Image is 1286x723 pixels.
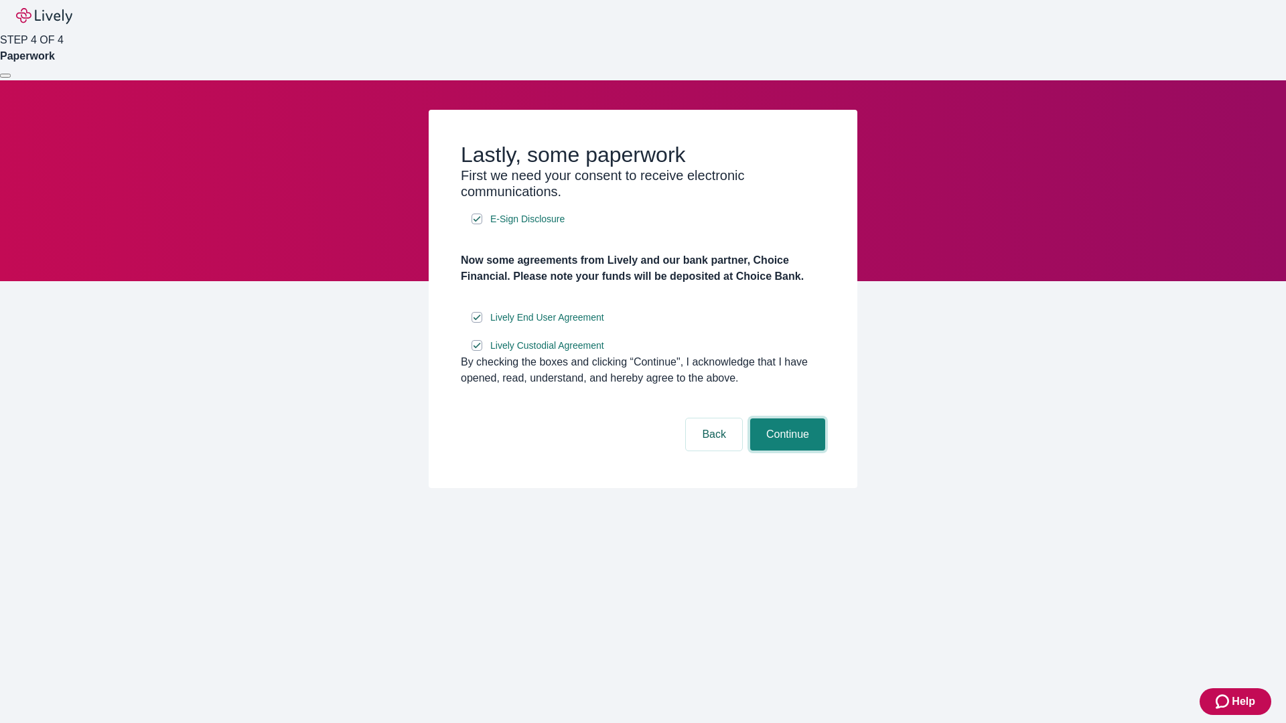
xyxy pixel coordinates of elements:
h3: First we need your consent to receive electronic communications. [461,167,825,199]
span: E-Sign Disclosure [490,212,565,226]
span: Help [1232,694,1255,710]
button: Zendesk support iconHelp [1200,688,1271,715]
a: e-sign disclosure document [488,309,607,326]
a: e-sign disclosure document [488,337,607,354]
button: Continue [750,418,825,451]
h4: Now some agreements from Lively and our bank partner, Choice Financial. Please note your funds wi... [461,252,825,285]
div: By checking the boxes and clicking “Continue", I acknowledge that I have opened, read, understand... [461,354,825,386]
a: e-sign disclosure document [488,211,567,228]
h2: Lastly, some paperwork [461,142,825,167]
svg: Zendesk support icon [1216,694,1232,710]
button: Back [686,418,742,451]
span: Lively End User Agreement [490,311,604,325]
span: Lively Custodial Agreement [490,339,604,353]
img: Lively [16,8,72,24]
